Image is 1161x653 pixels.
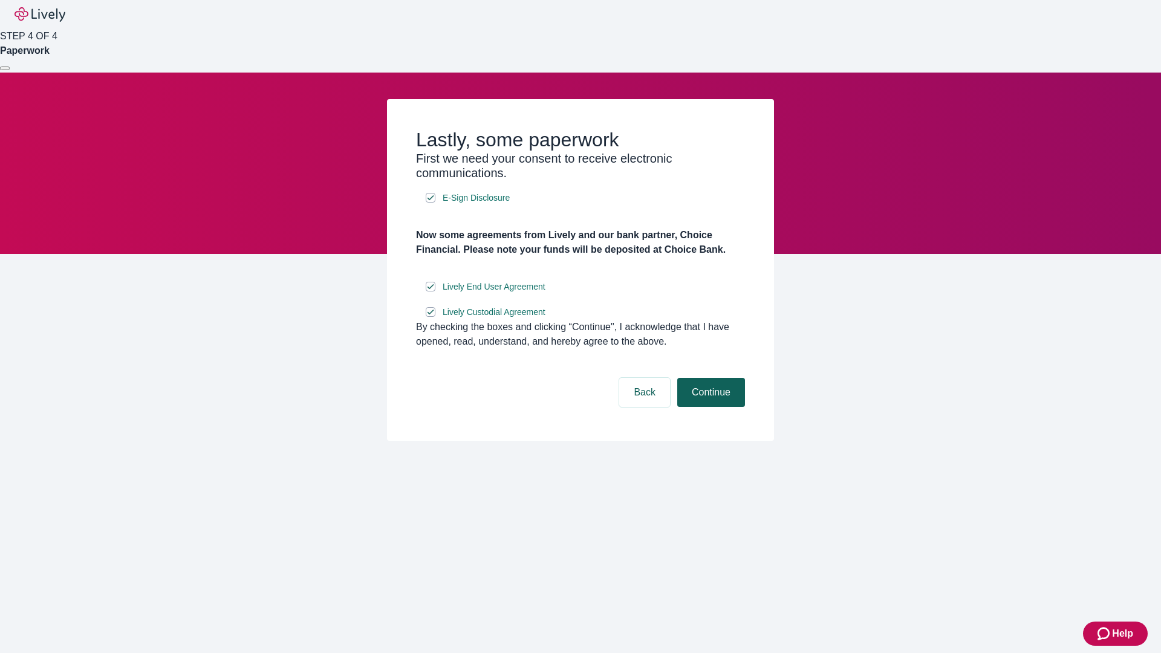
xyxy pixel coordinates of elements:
h2: Lastly, some paperwork [416,128,745,151]
img: Lively [15,7,65,22]
a: e-sign disclosure document [440,190,512,206]
span: Lively End User Agreement [443,281,545,293]
div: By checking the boxes and clicking “Continue", I acknowledge that I have opened, read, understand... [416,320,745,349]
span: E-Sign Disclosure [443,192,510,204]
button: Back [619,378,670,407]
span: Lively Custodial Agreement [443,306,545,319]
button: Zendesk support iconHelp [1083,622,1148,646]
h3: First we need your consent to receive electronic communications. [416,151,745,180]
h4: Now some agreements from Lively and our bank partner, Choice Financial. Please note your funds wi... [416,228,745,257]
span: Help [1112,626,1133,641]
a: e-sign disclosure document [440,279,548,294]
button: Continue [677,378,745,407]
a: e-sign disclosure document [440,305,548,320]
svg: Zendesk support icon [1098,626,1112,641]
